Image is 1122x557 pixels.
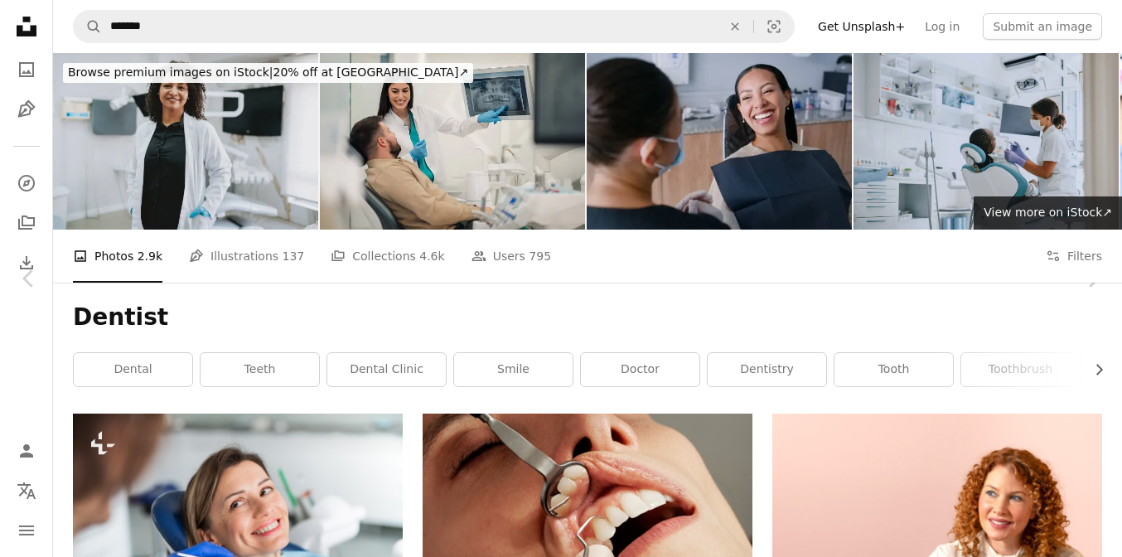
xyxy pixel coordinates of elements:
a: toothbrush [961,353,1080,386]
h1: Dentist [73,303,1102,332]
button: Menu [10,514,43,547]
span: 795 [529,247,551,265]
a: Collections 4.6k [331,230,444,283]
button: Visual search [754,11,794,42]
a: Illustrations [10,93,43,126]
a: Users 795 [472,230,551,283]
span: 20% off at [GEOGRAPHIC_DATA] ↗ [68,65,468,79]
form: Find visuals sitewide [73,10,795,43]
button: Filters [1046,230,1102,283]
button: Language [10,474,43,507]
img: Women, dentist and patient with smile, wellness and oral health, consultation and check mouth wit... [587,53,852,230]
img: Dentist Examining Patient in Modern Dental Clinic [854,53,1119,230]
a: dental clinic [327,353,446,386]
span: 137 [283,247,305,265]
a: Browse premium images on iStock|20% off at [GEOGRAPHIC_DATA]↗ [53,53,483,93]
a: Log in / Sign up [10,434,43,467]
button: Submit an image [983,13,1102,40]
a: tooth [834,353,953,386]
button: scroll list to the right [1084,353,1102,386]
a: Get Unsplash+ [808,13,915,40]
a: smile [454,353,573,386]
a: Illustrations 137 [189,230,304,283]
a: A woman has an annual dental check-up in dentist surgery. [73,516,403,530]
span: 4.6k [419,247,444,265]
button: Search Unsplash [74,11,102,42]
a: doctor [581,353,699,386]
a: Log in [915,13,970,40]
a: dental [74,353,192,386]
img: Portrait of a female dentist doctor [53,53,318,230]
img: Dentist showing teeth x-ray to patient in modern clinic [320,53,585,230]
a: dentistry [708,353,826,386]
a: woman with silver and yellow hoop earrings [423,530,752,545]
span: Browse premium images on iStock | [68,65,273,79]
button: Clear [717,11,753,42]
a: View more on iStock↗ [974,196,1122,230]
span: View more on iStock ↗ [984,206,1112,219]
a: teeth [201,353,319,386]
a: Photos [10,53,43,86]
a: Explore [10,167,43,200]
